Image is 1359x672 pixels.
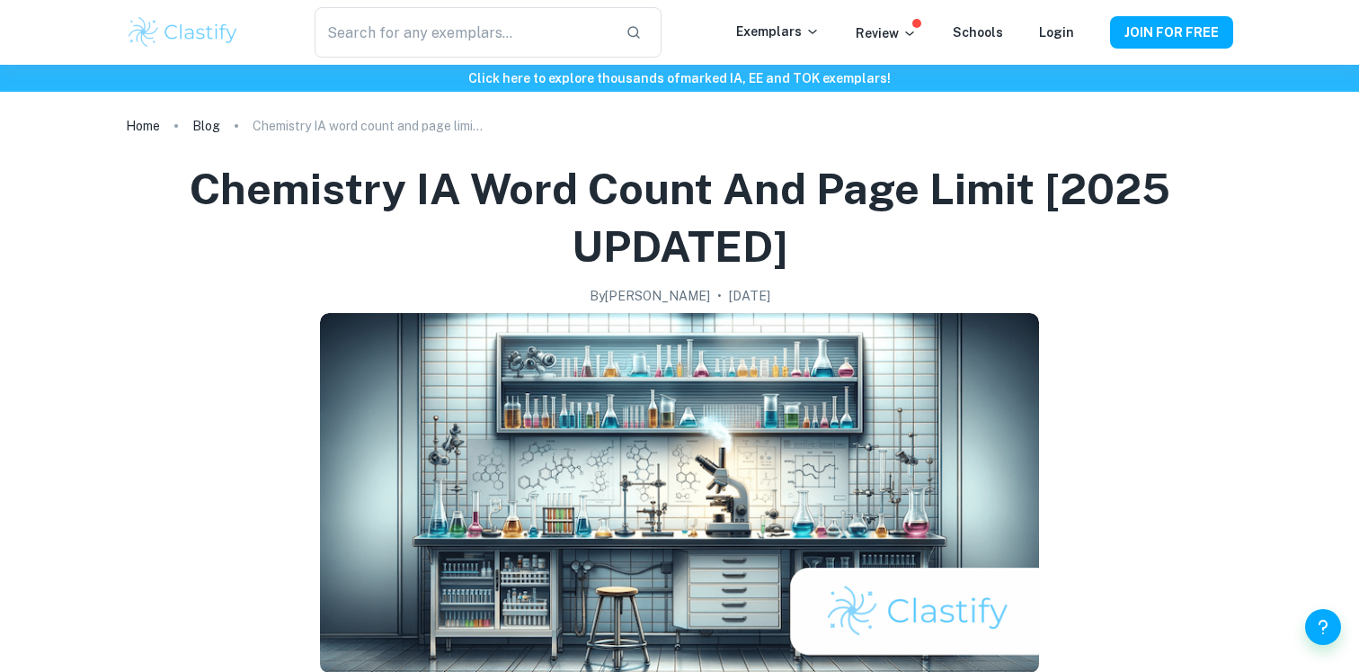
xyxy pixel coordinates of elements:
input: Search for any exemplars... [315,7,611,58]
h2: By [PERSON_NAME] [590,286,710,306]
p: • [717,286,722,306]
a: Home [126,113,160,139]
p: Exemplars [736,22,820,41]
h6: Click here to explore thousands of marked IA, EE and TOK exemplars ! [4,68,1355,88]
p: Chemistry IA word count and page limit [2025 UPDATED] [253,116,486,136]
h1: Chemistry IA word count and page limit [2025 UPDATED] [147,160,1212,275]
a: Blog [192,113,220,139]
h2: [DATE] [729,286,770,306]
button: JOIN FOR FREE [1110,16,1233,49]
button: Help and Feedback [1305,609,1341,645]
a: Schools [953,25,1003,40]
a: Login [1039,25,1074,40]
img: Clastify logo [126,14,240,50]
p: Review [856,23,917,43]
